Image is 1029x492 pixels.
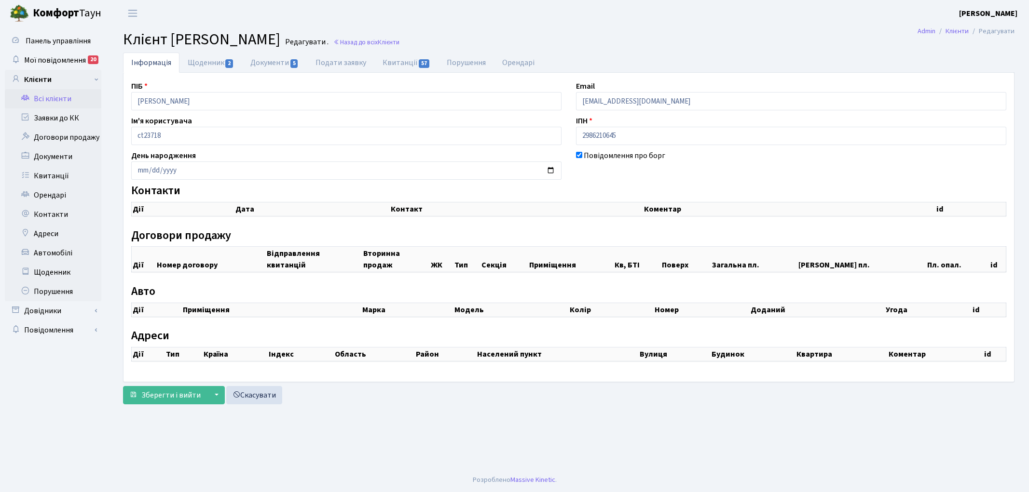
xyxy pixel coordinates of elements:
label: ПІБ [131,80,148,92]
th: Секція [480,247,528,272]
a: Автомобілі [5,243,101,263]
th: Дата [234,202,390,216]
span: 57 [419,59,429,68]
th: Загальна пл. [711,247,797,272]
label: Договори продажу [131,229,231,243]
th: id [989,247,1006,272]
th: Приміщення [528,247,614,272]
th: Коментар [643,202,936,216]
th: Область [334,347,415,361]
th: Марка [361,303,453,317]
th: Модель [453,303,569,317]
a: Інформація [123,53,179,73]
button: Зберегти і вийти [123,386,207,404]
label: ІПН [576,115,592,127]
a: Орендарі [494,53,543,73]
a: Клієнти [5,70,101,89]
a: Квитанції [374,53,439,73]
a: Admin [918,26,935,36]
th: Коментар [888,347,983,361]
a: Подати заявку [307,53,374,73]
img: logo.png [10,4,29,23]
th: Поверх [661,247,711,272]
label: Ім'я користувача [131,115,192,127]
th: [PERSON_NAME] пл. [797,247,926,272]
a: Документи [5,147,101,166]
th: Колір [569,303,654,317]
th: Контакт [390,202,643,216]
a: Панель управління [5,31,101,51]
label: Повідомлення про борг [584,150,665,161]
a: Квитанції [5,166,101,186]
th: Приміщення [182,303,361,317]
a: Скасувати [226,386,282,404]
span: 5 [290,59,298,68]
th: Номер договору [156,247,266,272]
th: Вторинна продаж [362,247,430,272]
th: Будинок [711,347,796,361]
th: Квартира [796,347,888,361]
nav: breadcrumb [903,21,1029,41]
th: Країна [203,347,267,361]
div: 20 [88,55,98,64]
small: Редагувати . [283,38,329,47]
th: Доданий [750,303,884,317]
th: Індекс [268,347,334,361]
a: Документи [242,53,307,73]
a: Орендарі [5,186,101,205]
th: id [983,347,1006,361]
label: Авто [131,285,155,299]
th: Дії [132,303,182,317]
th: id [972,303,1006,317]
th: Пл. опал. [926,247,990,272]
th: Дії [132,247,156,272]
th: Кв, БТІ [614,247,661,272]
a: Контакти [5,205,101,224]
th: Тип [165,347,203,361]
th: Угода [885,303,972,317]
a: Порушення [439,53,494,73]
div: Розроблено . [473,475,557,485]
th: Район [415,347,476,361]
span: Мої повідомлення [24,55,86,66]
a: Довідники [5,301,101,320]
a: Порушення [5,282,101,301]
a: Назад до всіхКлієнти [333,38,399,47]
button: Переключити навігацію [121,5,145,21]
label: Адреси [131,329,169,343]
a: Договори продажу [5,128,101,147]
label: Контакти [131,184,180,198]
th: Вулиця [639,347,711,361]
a: Адреси [5,224,101,243]
th: Дії [132,347,165,361]
th: Тип [453,247,480,272]
span: Зберегти і вийти [141,390,201,400]
label: Email [576,80,595,92]
a: Щоденник [179,53,242,73]
th: Дії [132,202,235,216]
a: Повідомлення [5,320,101,340]
span: Панель управління [26,36,91,46]
th: Відправлення квитанцій [266,247,362,272]
th: id [935,202,1006,216]
a: Клієнти [946,26,969,36]
label: День народження [131,150,196,161]
a: Щоденник [5,263,101,282]
span: Клієнт [PERSON_NAME] [123,28,280,51]
a: Мої повідомлення20 [5,51,101,70]
th: Номер [654,303,750,317]
th: ЖК [430,247,453,272]
span: Таун [33,5,101,22]
span: Клієнти [378,38,399,47]
th: Населений пункт [476,347,639,361]
li: Редагувати [969,26,1015,37]
a: Massive Kinetic [510,475,555,485]
a: Всі клієнти [5,89,101,108]
span: 2 [225,59,233,68]
a: Заявки до КК [5,108,101,128]
a: [PERSON_NAME] [959,8,1017,19]
b: Комфорт [33,5,79,21]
